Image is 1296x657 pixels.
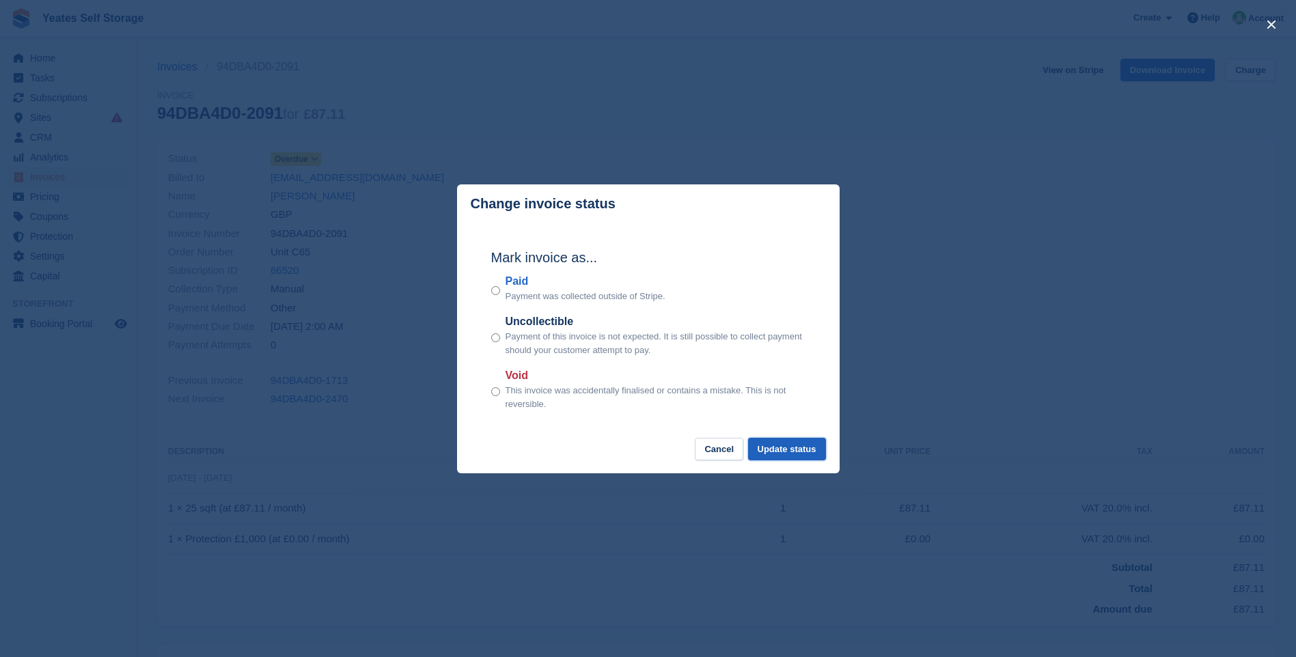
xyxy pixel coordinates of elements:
label: Void [506,367,805,384]
p: Payment of this invoice is not expected. It is still possible to collect payment should your cust... [506,330,805,357]
label: Uncollectible [506,313,805,330]
p: Payment was collected outside of Stripe. [506,290,665,303]
h2: Mark invoice as... [491,247,805,268]
button: Cancel [695,438,743,460]
button: close [1260,14,1282,36]
label: Paid [506,273,665,290]
p: Change invoice status [471,196,616,212]
button: Update status [748,438,826,460]
p: This invoice was accidentally finalised or contains a mistake. This is not reversible. [506,384,805,410]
